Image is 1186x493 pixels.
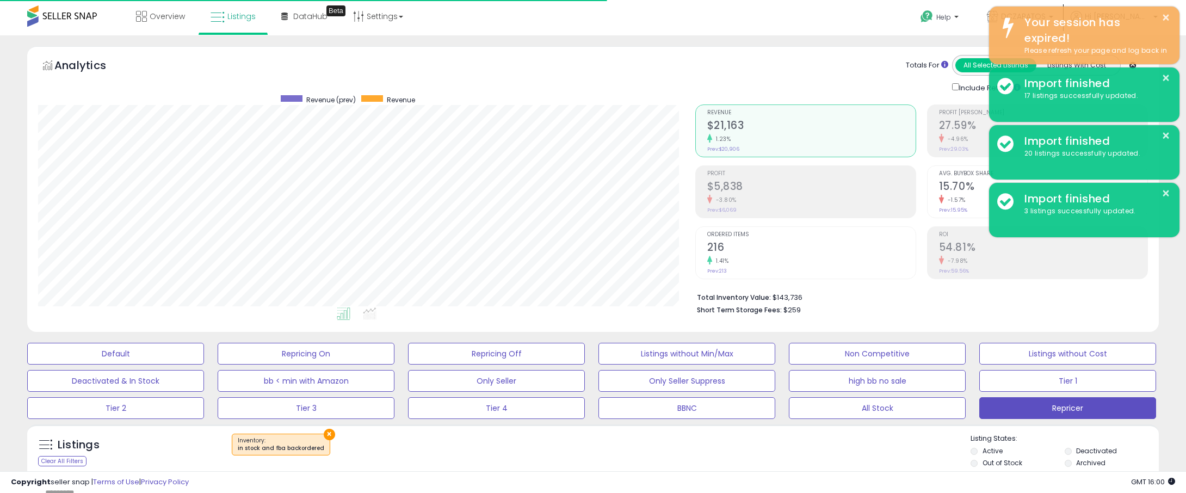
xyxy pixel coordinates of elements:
button: × [1162,129,1170,143]
div: 17 listings successfully updated. [1016,91,1171,101]
span: ROI [939,232,1147,238]
div: in stock and fba backordered [238,445,324,452]
button: Default [27,343,204,365]
small: Prev: $20,906 [707,146,739,152]
div: Import finished [1016,191,1171,207]
small: -1.57% [944,196,966,204]
h2: 54.81% [939,241,1147,256]
button: Tier 1 [979,370,1156,392]
button: Deactivated & In Stock [27,370,204,392]
button: Only Seller Suppress [598,370,775,392]
label: Out of Stock [983,458,1022,467]
span: $259 [783,305,801,315]
b: Total Inventory Value: [697,293,771,302]
span: Revenue (prev) [306,95,356,104]
button: Non Competitive [789,343,966,365]
div: Include Returns [944,81,1034,94]
div: Clear All Filters [38,456,87,466]
button: Listings without Cost [979,343,1156,365]
small: Prev: 59.56% [939,268,969,274]
small: Prev: 15.95% [939,207,967,213]
button: bb < min with Amazon [218,370,394,392]
i: Get Help [920,10,934,23]
span: Revenue [707,110,916,116]
button: × [324,429,335,440]
button: Tier 2 [27,397,204,419]
small: -7.98% [944,257,968,265]
a: Help [912,2,969,35]
div: Please refresh your page and log back in [1016,46,1171,56]
button: BBNC [598,397,775,419]
small: Prev: 29.03% [939,146,968,152]
button: × [1162,187,1170,200]
div: 3 listings successfully updated. [1016,206,1171,217]
button: Listings With Cost [1036,58,1117,72]
button: Listings without Min/Max [598,343,775,365]
div: Totals For [906,60,948,71]
span: Inventory : [238,436,324,453]
div: 20 listings successfully updated. [1016,149,1171,159]
h5: Listings [58,437,100,453]
button: high bb no sale [789,370,966,392]
label: Archived [1076,458,1105,467]
span: Overview [150,11,185,22]
small: 1.23% [712,135,731,143]
span: Avg. Buybox Share [939,171,1147,177]
small: -4.96% [944,135,968,143]
span: Listings [227,11,256,22]
button: Repricer [979,397,1156,419]
button: Tier 3 [218,397,394,419]
h5: Analytics [54,58,127,76]
small: -3.80% [712,196,737,204]
p: Listing States: [971,434,1159,444]
span: Profit [PERSON_NAME] [939,110,1147,116]
label: Active [983,446,1003,455]
span: Profit [707,171,916,177]
a: Terms of Use [93,477,139,487]
button: All Stock [789,397,966,419]
div: Import finished [1016,76,1171,91]
span: Ordered Items [707,232,916,238]
span: 2025-10-8 16:00 GMT [1131,477,1175,487]
small: Prev: 213 [707,268,727,274]
button: × [1162,11,1170,24]
button: × [1162,71,1170,85]
h2: 27.59% [939,119,1147,134]
button: Repricing On [218,343,394,365]
button: Only Seller [408,370,585,392]
button: Repricing Off [408,343,585,365]
h2: 15.70% [939,180,1147,195]
span: DataHub [293,11,328,22]
li: $143,736 [697,290,1140,303]
small: 1.41% [712,257,729,265]
label: Deactivated [1076,446,1117,455]
div: Your session has expired! [1016,15,1171,46]
b: Short Term Storage Fees: [697,305,782,315]
span: Revenue [387,95,415,104]
a: Privacy Policy [141,477,189,487]
small: Prev: $6,069 [707,207,737,213]
button: Tier 4 [408,397,585,419]
div: Tooltip anchor [326,5,345,16]
strong: Copyright [11,477,51,487]
button: All Selected Listings [955,58,1036,72]
h2: 216 [707,241,916,256]
div: seller snap | | [11,477,189,488]
h2: $5,838 [707,180,916,195]
h2: $21,163 [707,119,916,134]
div: Import finished [1016,133,1171,149]
span: Help [936,13,951,22]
